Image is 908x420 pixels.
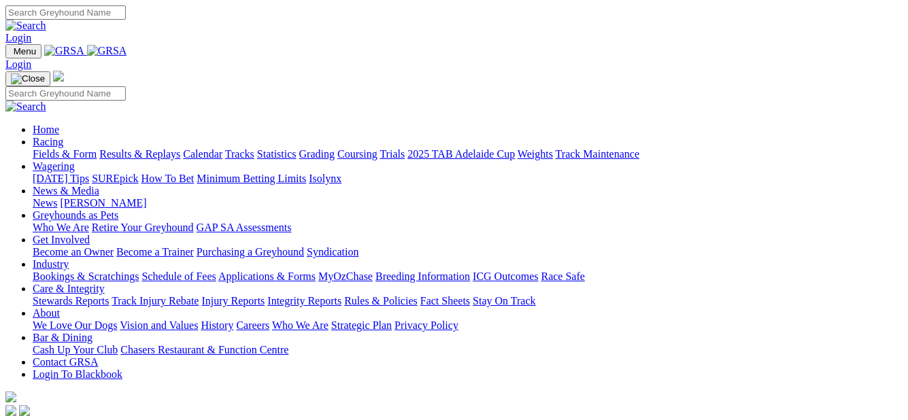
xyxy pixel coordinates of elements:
[33,307,60,319] a: About
[197,222,292,233] a: GAP SA Assessments
[33,173,89,184] a: [DATE] Tips
[201,319,233,331] a: History
[53,71,64,82] img: logo-grsa-white.png
[33,246,114,258] a: Become an Owner
[33,344,118,355] a: Cash Up Your Club
[337,148,377,160] a: Coursing
[236,319,269,331] a: Careers
[33,368,122,380] a: Login To Blackbook
[33,356,98,368] a: Contact GRSA
[225,148,254,160] a: Tracks
[33,173,903,185] div: Wagering
[331,319,392,331] a: Strategic Plan
[33,197,57,209] a: News
[33,222,89,233] a: Who We Are
[309,173,341,184] a: Isolynx
[120,344,288,355] a: Chasers Restaurant & Function Centre
[33,295,903,307] div: Care & Integrity
[33,124,59,135] a: Home
[112,295,199,307] a: Track Injury Rebate
[92,173,138,184] a: SUREpick
[556,148,639,160] a: Track Maintenance
[420,295,470,307] a: Fact Sheets
[33,258,69,270] a: Industry
[33,148,97,160] a: Fields & Form
[5,86,126,101] input: Search
[92,222,194,233] a: Retire Your Greyhound
[380,148,405,160] a: Trials
[33,332,93,343] a: Bar & Dining
[33,197,903,209] div: News & Media
[318,270,373,282] a: MyOzChase
[307,246,358,258] a: Syndication
[5,405,16,416] img: facebook.svg
[218,270,316,282] a: Applications & Forms
[473,295,535,307] a: Stay On Track
[87,45,127,57] img: GRSA
[33,160,75,172] a: Wagering
[141,270,216,282] a: Schedule of Fees
[116,246,194,258] a: Become a Trainer
[473,270,538,282] a: ICG Outcomes
[5,20,46,32] img: Search
[344,295,418,307] a: Rules & Policies
[5,32,31,43] a: Login
[407,148,515,160] a: 2025 TAB Adelaide Cup
[541,270,584,282] a: Race Safe
[5,71,50,86] button: Toggle navigation
[33,246,903,258] div: Get Involved
[183,148,222,160] a: Calendar
[267,295,341,307] a: Integrity Reports
[33,319,903,332] div: About
[33,222,903,234] div: Greyhounds as Pets
[33,209,118,221] a: Greyhounds as Pets
[33,319,117,331] a: We Love Our Dogs
[33,295,109,307] a: Stewards Reports
[33,283,105,294] a: Care & Integrity
[5,44,41,58] button: Toggle navigation
[141,173,195,184] a: How To Bet
[120,319,198,331] a: Vision and Values
[518,148,553,160] a: Weights
[33,185,99,196] a: News & Media
[257,148,297,160] a: Statistics
[5,58,31,70] a: Login
[197,246,304,258] a: Purchasing a Greyhound
[197,173,306,184] a: Minimum Betting Limits
[33,270,903,283] div: Industry
[99,148,180,160] a: Results & Replays
[44,45,84,57] img: GRSA
[19,405,30,416] img: twitter.svg
[5,391,16,402] img: logo-grsa-white.png
[33,136,63,147] a: Racing
[33,270,139,282] a: Bookings & Scratchings
[394,319,458,331] a: Privacy Policy
[60,197,146,209] a: [PERSON_NAME]
[272,319,329,331] a: Who We Are
[11,73,45,84] img: Close
[299,148,335,160] a: Grading
[33,234,90,245] a: Get Involved
[201,295,265,307] a: Injury Reports
[375,270,470,282] a: Breeding Information
[5,101,46,113] img: Search
[33,344,903,356] div: Bar & Dining
[5,5,126,20] input: Search
[33,148,903,160] div: Racing
[14,46,36,56] span: Menu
